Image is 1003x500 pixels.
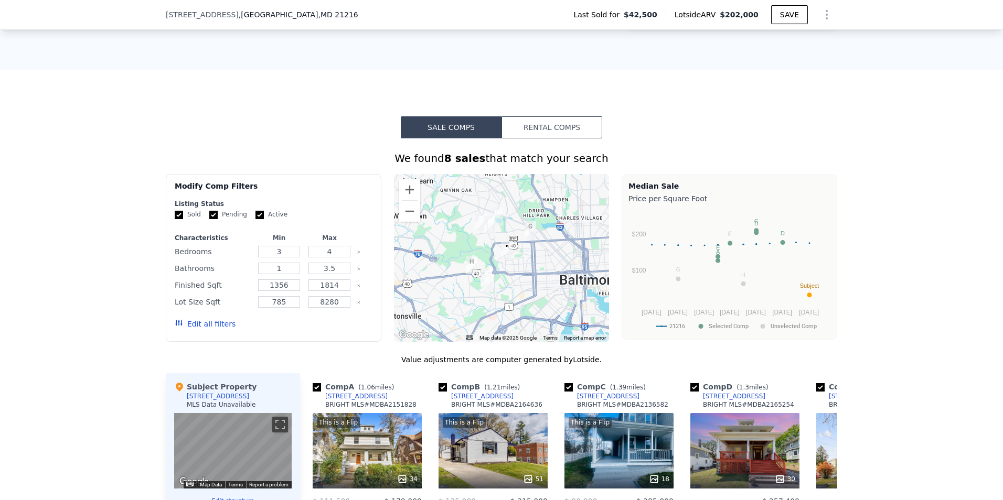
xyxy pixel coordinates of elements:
[703,392,765,400] div: [STREET_ADDRESS]
[249,482,289,487] a: Report a problem
[466,256,477,274] div: 605 Walnut Ave
[694,309,714,316] text: [DATE]
[239,9,358,20] span: , [GEOGRAPHIC_DATA]
[754,220,758,226] text: B
[357,250,361,254] button: Clear
[175,261,252,276] div: Bathrooms
[741,271,745,278] text: H
[690,382,773,392] div: Comp D
[628,181,830,191] div: Median Sale
[475,213,487,231] div: 2404 Allendale Rd
[543,335,558,341] a: Terms (opens in new tab)
[451,400,542,409] div: BRIGHT MLS # MDBA2164636
[174,413,292,488] div: Map
[709,323,749,330] text: Selected Comp
[716,248,720,255] text: A
[628,206,830,337] div: A chart.
[523,474,543,484] div: 51
[318,10,358,19] span: , MD 21216
[720,309,740,316] text: [DATE]
[649,474,669,484] div: 18
[577,392,639,400] div: [STREET_ADDRESS]
[781,230,785,236] text: D
[772,309,792,316] text: [DATE]
[175,295,252,309] div: Lot Size Sqft
[800,282,819,289] text: Subject
[690,392,765,400] a: [STREET_ADDRESS]
[255,210,287,219] label: Active
[357,267,361,271] button: Clear
[612,384,626,391] span: 1.39
[564,382,650,392] div: Comp C
[313,382,398,392] div: Comp A
[354,384,398,391] span: ( miles)
[728,231,732,237] text: F
[443,417,486,428] div: This is a Flip
[675,9,720,20] span: Lotside ARV
[175,210,201,219] label: Sold
[754,218,759,224] text: C
[175,244,252,259] div: Bedrooms
[799,309,819,316] text: [DATE]
[325,392,388,400] div: [STREET_ADDRESS]
[564,335,606,341] a: Report a map error
[357,284,361,288] button: Clear
[669,323,685,330] text: 21216
[439,382,524,392] div: Comp B
[739,384,749,391] span: 1.3
[166,151,837,166] div: We found that match your search
[175,278,252,292] div: Finished Sqft
[306,234,353,242] div: Max
[256,234,302,242] div: Min
[829,392,891,400] div: [STREET_ADDRESS]
[487,384,501,391] span: 1.21
[361,384,375,391] span: 1.06
[439,392,514,400] a: [STREET_ADDRESS]
[325,400,417,409] div: BRIGHT MLS # MDBA2151828
[564,392,639,400] a: [STREET_ADDRESS]
[676,266,681,273] text: G
[569,417,612,428] div: This is a Flip
[491,208,503,225] div: 3204 Carlisle Ave
[209,211,218,219] input: Pending
[525,221,536,239] div: 2018 N Monroe St
[175,181,372,200] div: Modify Comp Filters
[255,211,264,219] input: Active
[632,231,646,238] text: $200
[187,392,249,400] div: [STREET_ADDRESS]
[484,216,495,234] div: 3414 Gwynns Falls Pkwy
[166,354,837,365] div: Value adjustments are computer generated by Lotside .
[732,384,772,391] span: ( miles)
[720,10,759,19] span: $202,000
[444,152,486,165] strong: 8 sales
[716,244,720,251] text: E
[642,309,661,316] text: [DATE]
[501,241,513,258] div: 1206 Dukeland St
[573,9,624,20] span: Last Sold for
[174,413,292,488] div: Street View
[175,234,252,242] div: Characteristics
[632,267,646,274] text: $100
[481,269,492,287] div: 52 N Monastery Ave
[399,201,420,222] button: Zoom out
[313,392,388,400] a: [STREET_ADDRESS]
[816,392,891,400] a: [STREET_ADDRESS]
[668,309,688,316] text: [DATE]
[628,191,830,206] div: Price per Square Foot
[624,9,657,20] span: $42,500
[746,309,766,316] text: [DATE]
[187,400,256,409] div: MLS Data Unavailable
[397,474,418,484] div: 34
[228,482,243,487] a: Terms (opens in new tab)
[775,474,795,484] div: 30
[479,335,537,341] span: Map data ©2025 Google
[606,384,650,391] span: ( miles)
[501,116,602,138] button: Rental Comps
[397,328,431,342] img: Google
[174,382,257,392] div: Subject Property
[480,384,524,391] span: ( miles)
[272,417,288,432] button: Toggle fullscreen view
[577,400,668,409] div: BRIGHT MLS # MDBA2136582
[399,179,420,200] button: Zoom in
[357,300,361,305] button: Clear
